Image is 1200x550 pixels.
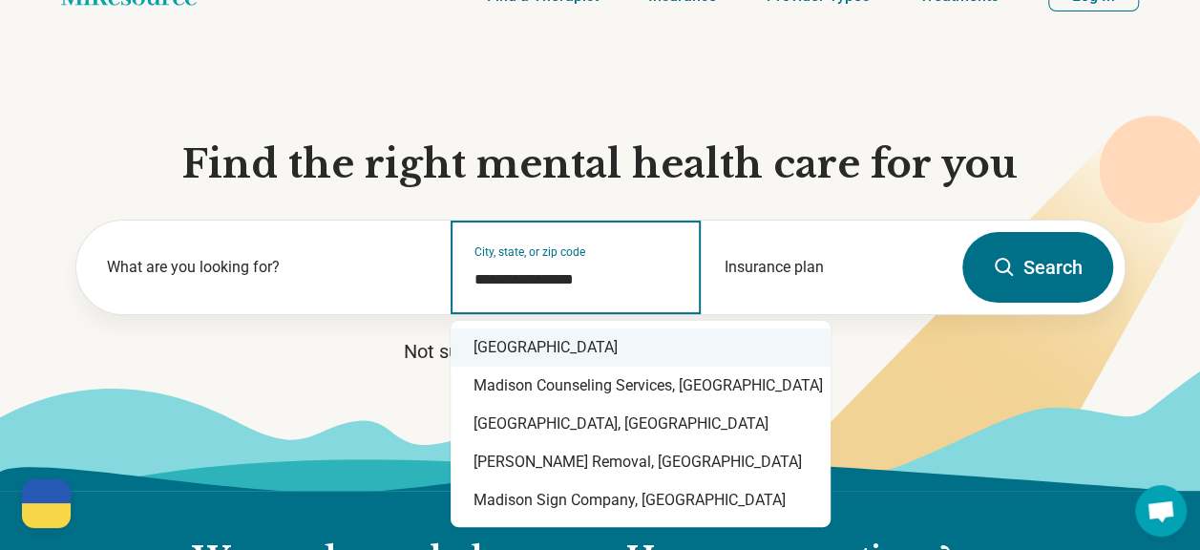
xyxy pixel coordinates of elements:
[451,328,831,367] div: [GEOGRAPHIC_DATA]
[451,321,831,527] div: Suggestions
[451,481,831,519] div: Madison Sign Company, [GEOGRAPHIC_DATA]
[451,443,831,481] div: [PERSON_NAME] Removal, [GEOGRAPHIC_DATA]
[1135,485,1187,537] div: Open chat
[451,405,831,443] div: [GEOGRAPHIC_DATA], [GEOGRAPHIC_DATA]
[75,338,1126,365] p: Not sure what you’re looking for?
[962,232,1113,303] button: Search
[75,139,1126,189] h1: Find the right mental health care for you
[107,256,429,279] label: What are you looking for?
[451,367,831,405] div: Madison Counseling Services, [GEOGRAPHIC_DATA]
